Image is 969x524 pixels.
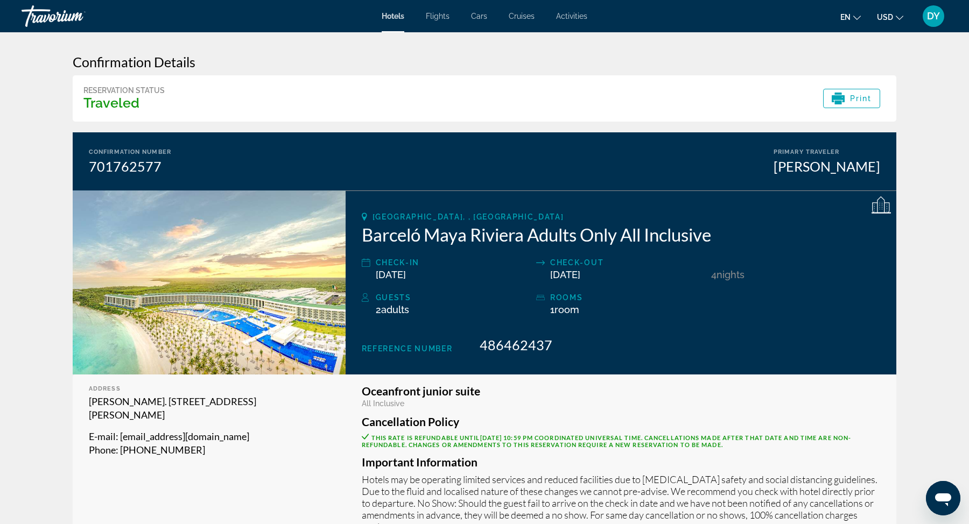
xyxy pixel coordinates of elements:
[774,158,880,174] div: [PERSON_NAME]
[376,291,531,304] div: Guests
[480,337,552,353] span: 486462437
[376,269,406,280] span: [DATE]
[362,224,880,245] h2: Barceló Maya Riviera Adults Only All Inclusive
[480,434,641,441] span: [DATE] 10:59 PM Coordinated Universal Time
[83,86,165,95] div: Reservation Status
[89,444,116,456] span: Phone
[382,12,404,20] a: Hotels
[550,269,580,280] span: [DATE]
[919,5,947,27] button: User Menu
[362,456,880,468] h3: Important Information
[550,256,705,269] div: Check-out
[927,11,940,22] span: DY
[840,9,861,25] button: Change language
[376,256,531,269] div: Check-in
[22,2,129,30] a: Travorium
[89,430,116,442] span: E-mail
[376,304,409,315] span: 2
[73,54,896,70] h3: Confirmation Details
[89,158,171,174] div: 701762577
[556,12,587,20] a: Activities
[554,304,579,315] span: Room
[116,444,205,456] span: : [PHONE_NUMBER]
[850,94,872,103] span: Print
[362,344,453,353] span: Reference Number
[550,304,579,315] span: 1
[840,13,851,22] span: en
[89,385,329,392] div: Address
[877,9,903,25] button: Change currency
[926,481,960,515] iframe: Button to launch messaging window
[550,291,705,304] div: rooms
[116,430,249,442] span: : [EMAIL_ADDRESS][DOMAIN_NAME]
[711,269,717,280] span: 4
[774,148,880,155] div: Primary Traveler
[509,12,535,20] a: Cruises
[877,13,893,22] span: USD
[89,395,329,422] p: [PERSON_NAME]. [STREET_ADDRESS][PERSON_NAME]
[362,385,880,397] h3: Oceanfront junior suite
[373,213,564,221] span: [GEOGRAPHIC_DATA], , [GEOGRAPHIC_DATA]
[381,304,409,315] span: Adults
[471,12,487,20] a: Cars
[362,399,404,408] span: All Inclusive
[83,95,165,111] h3: Traveled
[362,434,852,448] span: This rate is refundable until . Cancellations made after that date and time are non-refundable. C...
[89,148,171,155] div: Confirmation Number
[426,12,450,20] a: Flights
[362,416,880,428] h3: Cancellation Policy
[717,269,745,280] span: Nights
[823,89,881,108] button: Print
